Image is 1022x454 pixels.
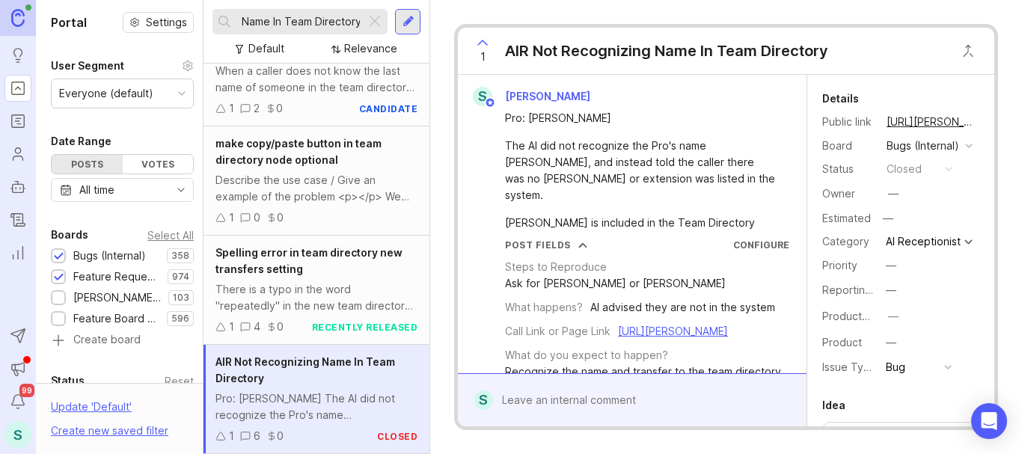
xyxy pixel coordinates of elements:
[215,390,417,423] div: Pro: [PERSON_NAME] The AI did not recognize the Pro's name [PERSON_NAME], and instead told the ca...
[505,90,590,102] span: [PERSON_NAME]
[4,42,31,69] a: Ideas
[822,310,902,322] label: ProductboardID
[51,334,194,348] a: Create board
[11,9,25,26] img: Canny Home
[51,132,111,150] div: Date Range
[204,126,429,236] a: make copy/paste button in team directory node optionalDescribe the use case / Give an example of ...
[277,209,284,226] div: 0
[822,361,877,373] label: Issue Type
[822,336,862,349] label: Product
[215,172,417,205] div: Describe the use case / Give an example of the problem <p></p> We have the new Team Directory Nod...
[480,49,486,65] span: 1
[4,421,31,448] button: S
[822,396,845,414] div: Idea
[887,161,922,177] div: closed
[485,97,496,108] img: member badge
[59,85,153,102] div: Everyone (default)
[51,57,124,75] div: User Segment
[215,137,382,166] span: make copy/paste button in team directory node optional
[822,259,857,272] label: Priority
[229,100,234,117] div: 1
[19,384,34,397] span: 99
[505,299,583,316] div: What happens?
[204,34,429,126] a: Add team directory departmentsWhen a caller does not know the last name of someone in the team di...
[51,372,85,390] div: Status
[505,363,789,396] div: Recognize the name and transfer to the team directory transfer number
[73,248,146,264] div: Bugs (Internal)
[169,184,193,196] svg: toggle icon
[878,209,898,228] div: —
[204,345,429,454] a: AIR Not Recognizing Name In Team DirectoryPro: [PERSON_NAME] The AI did not recognize the Pro's n...
[886,282,896,298] div: —
[254,209,260,226] div: 0
[822,161,875,177] div: Status
[254,319,260,335] div: 4
[51,423,168,439] div: Create new saved filter
[276,100,283,117] div: 0
[971,403,1007,439] div: Open Intercom Messenger
[4,108,31,135] a: Roadmaps
[171,313,189,325] p: 596
[123,155,194,174] div: Votes
[4,355,31,382] button: Announcements
[888,308,899,325] div: —
[172,271,189,283] p: 974
[215,281,417,314] div: There is a typo in the word "repeatedly" in the new team directory transfer checkbox in Pros' AIR...
[277,428,284,444] div: 0
[822,233,875,250] div: Category
[822,213,871,224] div: Estimated
[146,15,187,30] span: Settings
[51,13,87,31] h1: Portal
[733,239,789,251] a: Configure
[4,388,31,415] button: Notifications
[165,377,194,385] div: Reset
[822,283,902,296] label: Reporting Team
[123,12,194,33] a: Settings
[886,359,905,375] div: Bug
[886,236,961,247] div: AI Receptionist
[505,110,777,126] div: Pro: [PERSON_NAME]
[882,112,979,132] a: [URL][PERSON_NAME]
[886,334,896,351] div: —
[505,275,726,292] div: Ask for [PERSON_NAME] or [PERSON_NAME]
[147,231,194,239] div: Select All
[505,323,611,340] div: Call Link or Page Link
[215,355,395,384] span: AIR Not Recognizing Name In Team Directory
[254,428,260,444] div: 6
[505,347,668,363] div: What do you expect to happen?
[505,40,828,61] div: AIR Not Recognizing Name In Team Directory
[822,90,859,108] div: Details
[173,292,189,304] p: 103
[312,321,418,334] div: recently released
[4,174,31,200] a: Autopilot
[590,299,775,316] div: AI advised they are not in the system
[377,430,417,443] div: closed
[229,319,234,335] div: 1
[887,138,959,154] div: Bugs (Internal)
[79,182,114,198] div: All time
[238,13,360,30] input: Search...
[4,322,31,349] button: Send to Autopilot
[505,138,777,203] div: The AI did not recognize the Pro's name [PERSON_NAME], and instead told the caller there was no [...
[52,155,123,174] div: Posts
[277,319,284,335] div: 0
[73,310,159,327] div: Feature Board Sandbox [DATE]
[4,206,31,233] a: Changelog
[229,209,234,226] div: 1
[505,259,607,275] div: Steps to Reproduce
[344,40,397,57] div: Relevance
[474,390,493,410] div: S
[953,36,983,66] button: Close button
[884,307,903,326] button: ProductboardID
[51,226,88,244] div: Boards
[822,138,875,154] div: Board
[204,236,429,345] a: Spelling error in team directory new transfers settingThere is a typo in the word "repeatedly" in...
[4,239,31,266] a: Reporting
[505,215,777,231] div: [PERSON_NAME] is included in the Team Directory
[215,246,403,275] span: Spelling error in team directory new transfers setting
[618,325,728,337] a: [URL][PERSON_NAME]
[254,100,260,117] div: 2
[822,185,875,202] div: Owner
[215,63,417,96] div: When a caller does not know the last name of someone in the team directory, it transfers arbitrar...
